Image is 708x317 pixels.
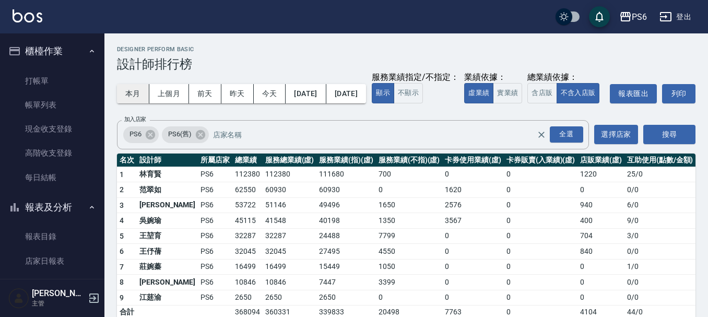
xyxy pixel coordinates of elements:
span: PS6 [123,129,148,139]
button: Open [548,124,585,145]
td: 0 [442,259,504,275]
button: 虛業績 [464,83,493,103]
td: 16499 [232,259,263,275]
a: 報表目錄 [4,225,100,249]
td: 62550 [232,182,263,198]
td: 10846 [232,275,263,290]
div: PS6 [632,10,647,24]
input: 店家名稱 [210,125,555,144]
td: 0 [376,290,442,306]
span: 2 [120,185,124,194]
button: [DATE] [286,84,326,103]
button: [DATE] [326,84,366,103]
td: 41548 [263,213,317,229]
td: 49496 [316,197,376,213]
img: Person [8,288,29,309]
td: 10846 [263,275,317,290]
td: 3 / 0 [624,228,695,244]
td: PS6 [198,197,232,213]
td: 林育賢 [137,167,198,182]
td: 2650 [316,290,376,306]
td: 1220 [577,167,624,182]
th: 店販業績(虛) [577,154,624,167]
td: 27495 [316,244,376,260]
td: 700 [376,167,442,182]
td: 0 / 0 [624,290,695,306]
td: 32045 [232,244,263,260]
td: 6 / 0 [624,197,695,213]
a: 高階收支登錄 [4,141,100,165]
th: 設計師 [137,154,198,167]
th: 卡券使用業績(虛) [442,154,504,167]
button: PS6 [615,6,651,28]
div: PS6(舊) [162,126,209,143]
td: 江莛渝 [137,290,198,306]
td: 王伃蒨 [137,244,198,260]
td: 0 [577,275,624,290]
td: 0 / 0 [624,275,695,290]
td: 范翠如 [137,182,198,198]
label: 加入店家 [124,115,146,123]
td: 1050 [376,259,442,275]
td: 0 [504,197,577,213]
a: 打帳單 [4,69,100,93]
button: 今天 [254,84,286,103]
td: 9 / 0 [624,213,695,229]
span: 9 [120,293,124,302]
td: PS6 [198,290,232,306]
span: 3 [120,201,124,209]
td: 400 [577,213,624,229]
div: 業績依據： [464,72,522,83]
td: 0 [442,167,504,182]
td: 2650 [232,290,263,306]
th: 卡券販賣(入業績)(虛) [504,154,577,167]
td: 40198 [316,213,376,229]
span: 8 [120,278,124,286]
td: 1650 [376,197,442,213]
td: 2576 [442,197,504,213]
td: 0 [442,228,504,244]
button: 上個月 [149,84,189,103]
button: 搜尋 [643,125,695,144]
div: PS6 [123,126,159,143]
button: save [589,6,610,27]
td: 60930 [263,182,317,198]
td: 32287 [263,228,317,244]
h5: [PERSON_NAME] [32,288,85,299]
th: 服務總業績(虛) [263,154,317,167]
td: [PERSON_NAME] [137,275,198,290]
td: 15449 [316,259,376,275]
td: 1350 [376,213,442,229]
td: 112380 [232,167,263,182]
span: 5 [120,232,124,240]
td: 0 [442,290,504,306]
td: 16499 [263,259,317,275]
td: 0 [504,213,577,229]
button: 列印 [662,84,695,103]
td: 1620 [442,182,504,198]
a: 互助日報表 [4,273,100,297]
button: 登出 [655,7,695,27]
td: PS6 [198,259,232,275]
button: 不顯示 [394,83,423,103]
span: 1 [120,170,124,179]
td: 112380 [263,167,317,182]
th: 所屬店家 [198,154,232,167]
button: 實業績 [493,83,522,103]
td: 0 [504,228,577,244]
div: 總業績依據： [527,72,605,83]
td: 60930 [316,182,376,198]
td: 51146 [263,197,317,213]
td: 1 / 0 [624,259,695,275]
button: 含店販 [527,83,557,103]
td: 王堃育 [137,228,198,244]
th: 總業績 [232,154,263,167]
td: 32287 [232,228,263,244]
button: 報表匯出 [610,84,657,103]
td: 0 [577,290,624,306]
button: 選擇店家 [594,125,638,144]
td: 53722 [232,197,263,213]
td: 莊婉蓁 [137,259,198,275]
button: 昨天 [221,84,254,103]
td: 0 [504,275,577,290]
